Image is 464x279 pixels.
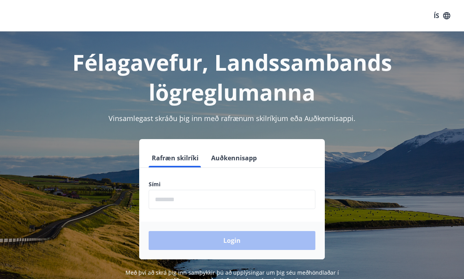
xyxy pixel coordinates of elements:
[109,114,355,123] span: Vinsamlegast skráðu þig inn með rafrænum skilríkjum eða Auðkennisappi.
[149,149,202,167] button: Rafræn skilríki
[9,47,455,107] h1: Félagavefur, Landssambands lögreglumanna
[429,9,455,23] button: ÍS
[149,180,315,188] label: Sími
[208,149,260,167] button: Auðkennisapp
